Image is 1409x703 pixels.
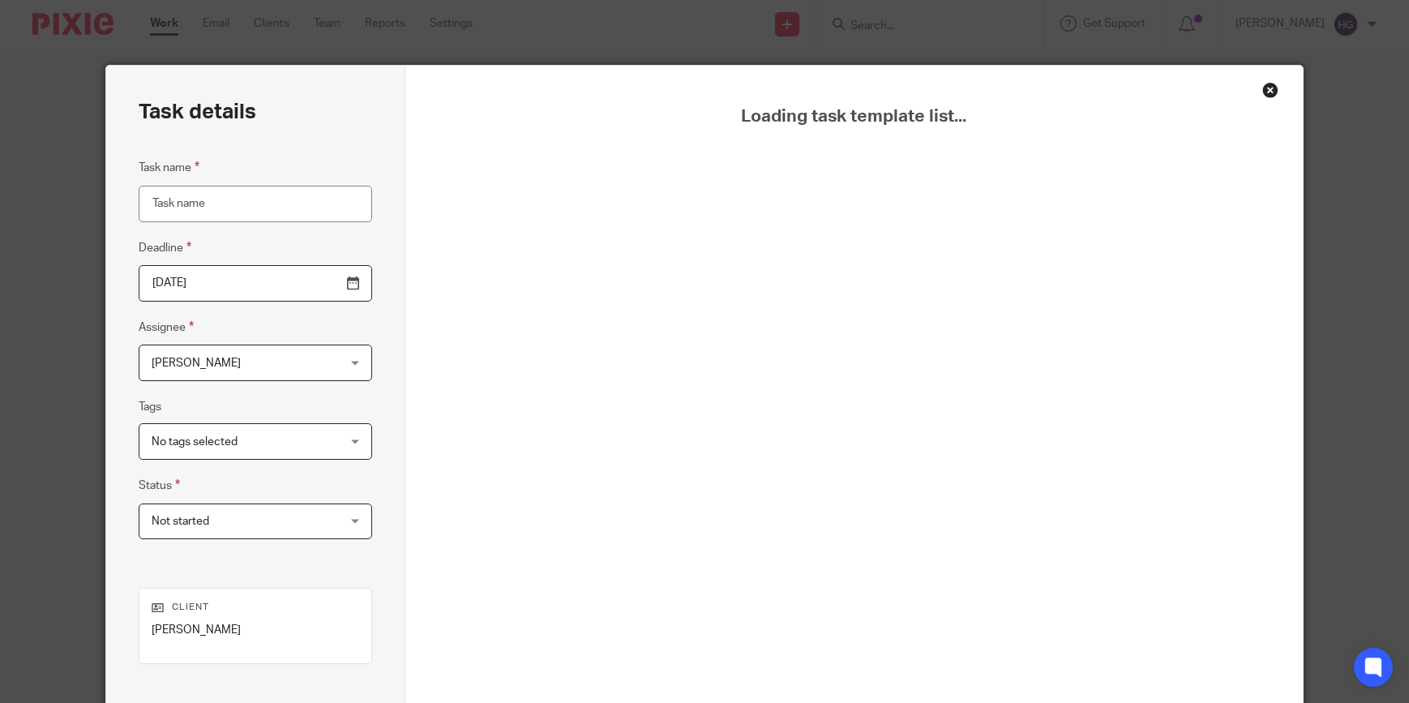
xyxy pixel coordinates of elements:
[139,158,199,177] label: Task name
[152,601,359,614] p: Client
[139,238,191,257] label: Deadline
[139,399,161,415] label: Tags
[152,436,238,448] span: No tags selected
[152,516,209,527] span: Not started
[139,318,194,336] label: Assignee
[139,476,180,495] label: Status
[152,622,359,638] p: [PERSON_NAME]
[446,106,1261,127] span: Loading task template list...
[152,358,241,369] span: [PERSON_NAME]
[1262,82,1278,98] div: Close this dialog window
[139,98,256,126] h2: Task details
[139,186,372,222] input: Task name
[139,265,372,302] input: Pick a date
